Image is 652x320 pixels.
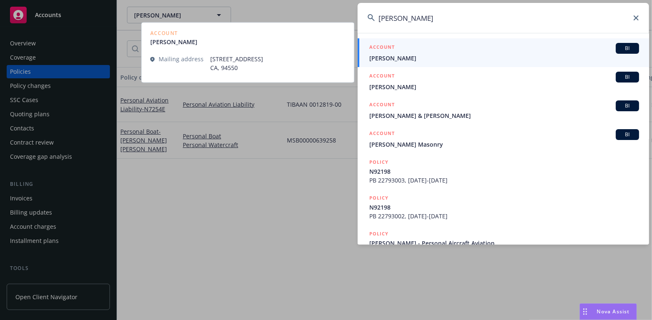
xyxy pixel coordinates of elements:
a: ACCOUNTBI[PERSON_NAME] & [PERSON_NAME] [358,96,649,125]
span: N92198 [369,203,639,212]
div: Drag to move [580,304,590,320]
h5: POLICY [369,194,388,202]
a: POLICY[PERSON_NAME] - Personal Aircraft Aviation [358,225,649,261]
h5: ACCOUNT [369,43,395,53]
h5: ACCOUNT [369,72,395,82]
span: PB 22793002, [DATE]-[DATE] [369,212,639,220]
h5: POLICY [369,230,388,238]
span: BI [619,73,636,81]
input: Search... [358,3,649,33]
a: POLICYN92198PB 22793003, [DATE]-[DATE] [358,153,649,189]
span: BI [619,45,636,52]
span: BI [619,131,636,138]
span: [PERSON_NAME] - Personal Aircraft Aviation [369,239,639,247]
button: Nova Assist [580,303,637,320]
span: [PERSON_NAME] Masonry [369,140,639,149]
a: ACCOUNTBI[PERSON_NAME] [358,38,649,67]
a: ACCOUNTBI[PERSON_NAME] Masonry [358,125,649,153]
span: BI [619,102,636,110]
a: POLICYN92198PB 22793002, [DATE]-[DATE] [358,189,649,225]
span: PB 22793003, [DATE]-[DATE] [369,176,639,185]
span: Nova Assist [597,308,630,315]
h5: POLICY [369,158,388,166]
span: N92198 [369,167,639,176]
span: [PERSON_NAME] & [PERSON_NAME] [369,111,639,120]
h5: ACCOUNT [369,129,395,139]
span: [PERSON_NAME] [369,82,639,91]
span: [PERSON_NAME] [369,54,639,62]
a: ACCOUNTBI[PERSON_NAME] [358,67,649,96]
h5: ACCOUNT [369,100,395,110]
